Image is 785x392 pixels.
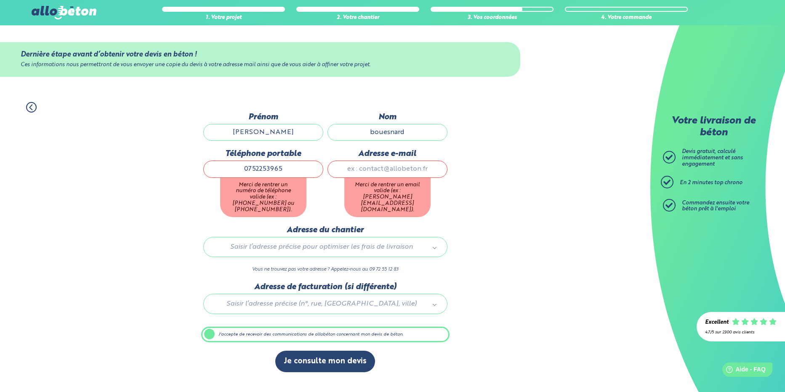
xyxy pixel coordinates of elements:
[203,161,323,177] input: ex : 0642930817
[431,15,553,21] div: 3. Vos coordonnées
[565,15,688,21] div: 4. Votre commande
[344,178,431,217] div: Merci de rentrer un email valide (ex : [PERSON_NAME][EMAIL_ADDRESS][DOMAIN_NAME]).
[203,124,323,141] input: Quel est votre prénom ?
[296,15,419,21] div: 2. Votre chantier
[327,124,447,141] input: Quel est votre nom de famille ?
[203,149,323,158] label: Téléphone portable
[327,161,447,177] input: ex : contact@allobeton.fr
[203,113,323,122] label: Prénom
[710,359,776,383] iframe: Help widget launcher
[21,62,499,68] div: Ces informations nous permettront de vous envoyer une copie du devis à votre adresse mail ainsi q...
[203,266,447,274] p: Vous ne trouvez pas votre adresse ? Appelez-nous au 09 72 55 12 83
[21,51,499,59] div: Dernière étape avant d’obtenir votre devis en béton !
[203,226,447,235] label: Adresse du chantier
[327,149,447,158] label: Adresse e-mail
[162,15,285,21] div: 1. Votre projet
[212,242,439,252] a: Saisir l’adresse précise pour optimiser les frais de livraison
[220,178,306,217] div: Merci de rentrer un numéro de téléphone valide (ex : [PHONE_NUMBER] ou [PHONE_NUMBER]).
[201,327,450,343] label: J'accepte de recevoir des communications de allobéton concernant mon devis de béton.
[275,351,375,372] button: Je consulte mon devis
[327,113,447,122] label: Nom
[216,242,428,252] span: Saisir l’adresse précise pour optimiser les frais de livraison
[32,6,96,19] img: allobéton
